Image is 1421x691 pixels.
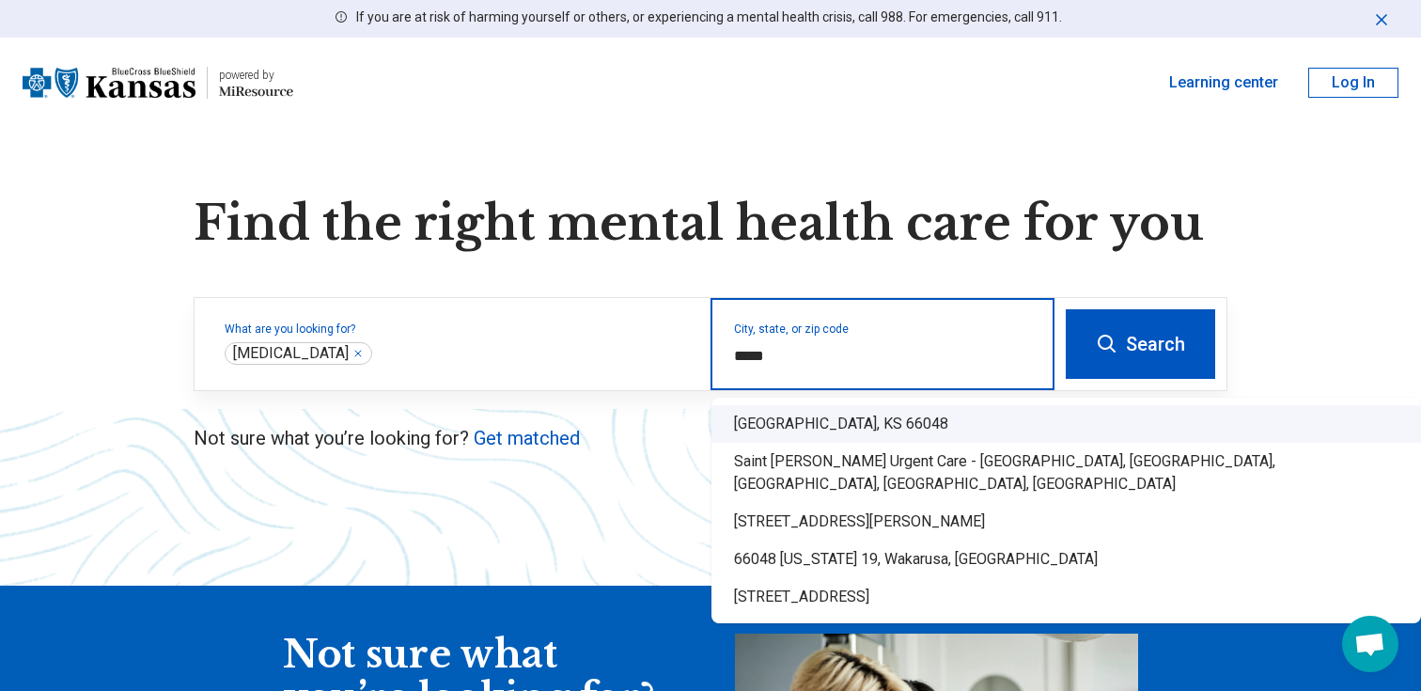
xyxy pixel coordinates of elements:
a: Get matched [474,427,580,449]
div: Psychologist [225,342,372,365]
div: Open chat [1342,616,1398,672]
label: What are you looking for? [225,323,688,335]
button: Log In [1308,68,1398,98]
div: [STREET_ADDRESS] [711,578,1421,616]
div: powered by [219,67,293,84]
div: [STREET_ADDRESS][PERSON_NAME] [711,503,1421,541]
a: Learning center [1169,71,1278,94]
div: Suggestions [711,398,1421,623]
span: [MEDICAL_DATA] [233,344,349,363]
button: Search [1066,309,1215,379]
h1: Find the right mental health care for you [194,196,1227,252]
p: Not sure what you’re looking for? [194,425,1227,451]
img: Blue Cross Blue Shield Kansas [23,60,195,105]
div: Saint [PERSON_NAME] Urgent Care - [GEOGRAPHIC_DATA], [GEOGRAPHIC_DATA], [GEOGRAPHIC_DATA], [GEOGR... [711,443,1421,503]
button: Dismiss [1372,8,1391,30]
div: 66048 [US_STATE] 19, Wakarusa, [GEOGRAPHIC_DATA] [711,541,1421,578]
div: [GEOGRAPHIC_DATA], KS 66048 [711,405,1421,443]
button: Psychologist [352,348,364,359]
p: If you are at risk of harming yourself or others, or experiencing a mental health crisis, call 98... [356,8,1062,27]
